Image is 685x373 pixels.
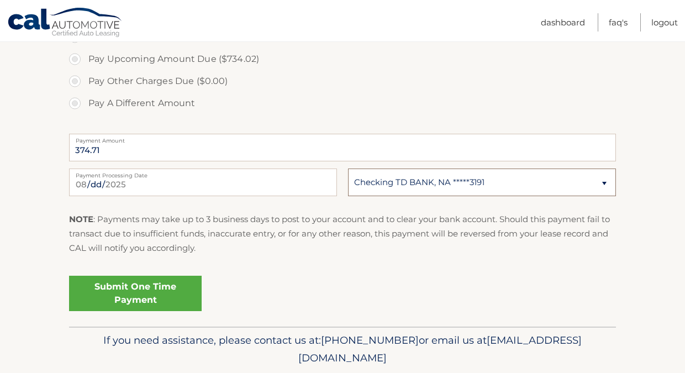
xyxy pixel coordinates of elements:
[69,169,337,177] label: Payment Processing Date
[76,332,609,367] p: If you need assistance, please contact us at: or email us at
[69,92,616,114] label: Pay A Different Amount
[69,134,616,161] input: Payment Amount
[69,169,337,196] input: Payment Date
[651,13,678,31] a: Logout
[321,334,419,346] span: [PHONE_NUMBER]
[69,134,616,143] label: Payment Amount
[541,13,585,31] a: Dashboard
[298,334,582,364] span: [EMAIL_ADDRESS][DOMAIN_NAME]
[69,276,202,311] a: Submit One Time Payment
[69,70,616,92] label: Pay Other Charges Due ($0.00)
[7,7,123,39] a: Cal Automotive
[69,214,93,224] strong: NOTE
[609,13,628,31] a: FAQ's
[69,48,616,70] label: Pay Upcoming Amount Due ($734.02)
[69,212,616,256] p: : Payments may take up to 3 business days to post to your account and to clear your bank account....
